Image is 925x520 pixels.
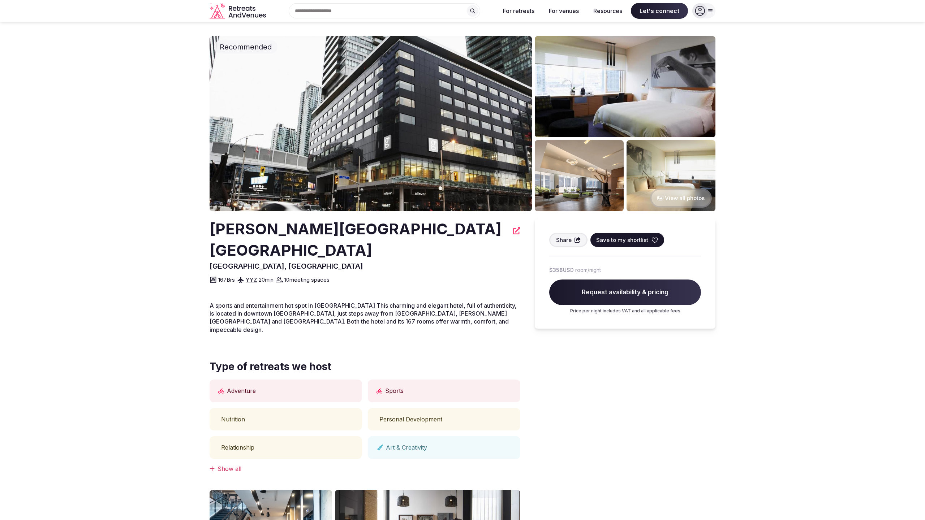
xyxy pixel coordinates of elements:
span: Request availability & pricing [549,279,701,305]
span: $358 USD [549,266,574,274]
button: Arts icon tooltip [377,445,383,450]
button: Share [549,233,588,247]
span: Type of retreats we host [210,360,520,374]
button: View all photos [650,188,712,208]
button: For venues [543,3,585,19]
button: Save to my shortlist [590,233,664,247]
img: Venue gallery photo [535,140,624,211]
img: Venue cover photo [210,36,532,211]
span: A sports and entertainment hot spot in [GEOGRAPHIC_DATA] This charming and elegant hotel, full of... [210,302,517,333]
img: Venue gallery photo [535,36,715,137]
span: 10 meeting spaces [284,276,330,283]
button: Resources [588,3,628,19]
span: [GEOGRAPHIC_DATA], [GEOGRAPHIC_DATA] [210,262,363,270]
svg: Retreats and Venues company logo [210,3,267,19]
span: Let's connect [631,3,688,19]
img: Venue gallery photo [627,140,715,211]
span: 167 Brs [218,276,235,283]
p: Price per night includes VAT and all applicable fees [549,308,701,314]
button: Active icon tooltip [218,388,224,394]
button: Active icon tooltip [377,388,382,394]
span: Share [556,236,572,244]
a: Visit the homepage [210,3,267,19]
a: YYZ [246,276,257,283]
div: Show all [210,465,520,473]
span: Save to my shortlist [596,236,648,244]
div: Recommended [214,40,277,53]
button: For retreats [497,3,540,19]
span: Recommended [217,42,275,52]
span: 20 min [259,276,274,283]
h2: [PERSON_NAME][GEOGRAPHIC_DATA] [GEOGRAPHIC_DATA] [210,218,509,261]
span: room/night [575,266,601,274]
